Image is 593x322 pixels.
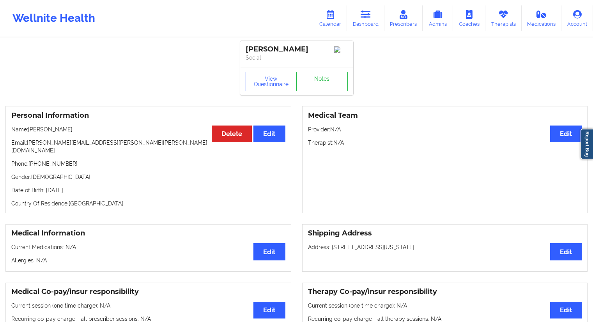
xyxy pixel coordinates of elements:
[384,5,423,31] a: Prescribers
[550,243,582,260] button: Edit
[550,302,582,318] button: Edit
[11,111,285,120] h3: Personal Information
[308,243,582,251] p: Address: [STREET_ADDRESS][US_STATE]
[246,72,297,91] button: View Questionnaire
[485,5,522,31] a: Therapists
[334,46,348,53] img: Image%2Fplaceholer-image.png
[246,54,348,62] p: Social
[253,302,285,318] button: Edit
[212,126,252,142] button: Delete
[581,129,593,159] a: Report Bug
[11,287,285,296] h3: Medical Co-pay/insur responsibility
[11,173,285,181] p: Gender: [DEMOGRAPHIC_DATA]
[308,302,582,310] p: Current session (one time charge): N/A
[11,243,285,251] p: Current Medications: N/A
[11,126,285,133] p: Name: [PERSON_NAME]
[308,126,582,133] p: Provider: N/A
[11,257,285,264] p: Allergies: N/A
[11,186,285,194] p: Date of Birth: [DATE]
[313,5,347,31] a: Calendar
[253,126,285,142] button: Edit
[246,45,348,54] div: [PERSON_NAME]
[308,229,582,238] h3: Shipping Address
[308,111,582,120] h3: Medical Team
[253,243,285,260] button: Edit
[522,5,562,31] a: Medications
[561,5,593,31] a: Account
[423,5,453,31] a: Admins
[347,5,384,31] a: Dashboard
[11,139,285,154] p: Email: [PERSON_NAME][EMAIL_ADDRESS][PERSON_NAME][PERSON_NAME][DOMAIN_NAME]
[11,229,285,238] h3: Medical Information
[11,200,285,207] p: Country Of Residence: [GEOGRAPHIC_DATA]
[453,5,485,31] a: Coaches
[11,302,285,310] p: Current session (one time charge): N/A
[296,72,348,91] a: Notes
[550,126,582,142] button: Edit
[11,160,285,168] p: Phone: [PHONE_NUMBER]
[308,139,582,147] p: Therapist: N/A
[308,287,582,296] h3: Therapy Co-pay/insur responsibility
